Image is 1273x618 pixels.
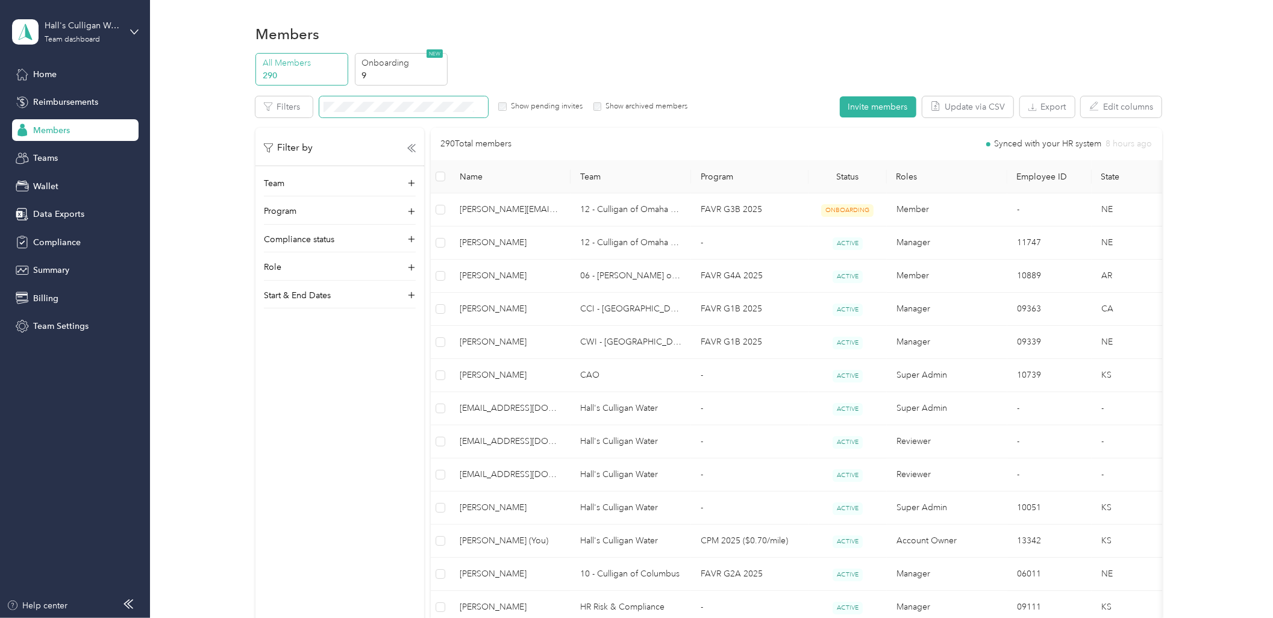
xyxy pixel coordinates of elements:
[460,369,561,382] span: [PERSON_NAME]
[460,236,561,249] span: [PERSON_NAME]
[450,392,571,425] td: favr+hallswater@everlance.com
[887,558,1007,591] td: Manager
[460,269,561,282] span: [PERSON_NAME]
[571,558,691,591] td: 10 - Culligan of Columbus
[571,260,691,293] td: 06 - Culligan of NW Ark
[691,392,809,425] td: -
[1007,425,1092,458] td: -
[887,226,1007,260] td: Manager
[691,160,809,193] th: Program
[833,569,863,581] span: ACTIVE
[1007,525,1092,558] td: 13342
[460,534,561,548] span: [PERSON_NAME] (You)
[361,69,443,82] p: 9
[33,264,69,276] span: Summary
[1007,392,1092,425] td: -
[809,160,887,193] th: Status
[1007,260,1092,293] td: 10889
[1092,293,1176,326] td: CA
[571,458,691,492] td: Hall's Culligan Water
[840,96,916,117] button: Invite members
[887,193,1007,226] td: Member
[1092,193,1176,226] td: NE
[264,261,281,273] p: Role
[450,193,571,226] td: justin.jones@hallswater.com
[809,193,887,226] td: ONBOARDING
[1007,359,1092,392] td: 10739
[460,468,561,481] span: [EMAIL_ADDRESS][DOMAIN_NAME]
[460,203,561,216] span: [PERSON_NAME][EMAIL_ADDRESS][PERSON_NAME][DOMAIN_NAME]
[460,501,561,514] span: [PERSON_NAME]
[571,193,691,226] td: 12 - Culligan of Omaha Sales Manager (BLC)
[255,28,319,40] h1: Members
[255,96,313,117] button: Filters
[33,124,70,137] span: Members
[264,289,331,302] p: Start & End Dates
[833,304,863,316] span: ACTIVE
[571,425,691,458] td: Hall's Culligan Water
[691,359,809,392] td: -
[887,293,1007,326] td: Manager
[1092,425,1176,458] td: -
[460,302,561,316] span: [PERSON_NAME]
[450,160,571,193] th: Name
[887,392,1007,425] td: Super Admin
[833,502,863,515] span: ACTIVE
[887,359,1007,392] td: Super Admin
[833,436,863,449] span: ACTIVE
[833,602,863,614] span: ACTIVE
[33,152,58,164] span: Teams
[833,403,863,416] span: ACTIVE
[571,359,691,392] td: CAO
[887,525,1007,558] td: Account Owner
[1206,551,1273,618] iframe: Everlance-gr Chat Button Frame
[460,601,561,614] span: [PERSON_NAME]
[1092,525,1176,558] td: KS
[1007,226,1092,260] td: 11747
[887,492,1007,525] td: Super Admin
[450,359,571,392] td: Elizabeth Wasson
[821,204,874,217] span: ONBOARDING
[264,140,313,155] p: Filter by
[1007,558,1092,591] td: 06011
[7,599,68,612] div: Help center
[1007,193,1092,226] td: -
[264,205,296,217] p: Program
[887,458,1007,492] td: Reviewer
[833,337,863,349] span: ACTIVE
[1007,326,1092,359] td: 09339
[450,458,571,492] td: favr2+hallswater@everlance.com
[450,525,571,558] td: Michelle Guyot (You)
[887,425,1007,458] td: Reviewer
[571,326,691,359] td: CWI - Eastern MW Region
[460,435,561,448] span: [EMAIL_ADDRESS][DOMAIN_NAME]
[1092,326,1176,359] td: NE
[507,101,583,112] label: Show pending invites
[1092,226,1176,260] td: NE
[33,208,84,220] span: Data Exports
[571,226,691,260] td: 12 - Culligan of Omaha Sales Manager (Resi)
[887,160,1007,193] th: Roles
[1007,458,1092,492] td: -
[1020,96,1075,117] button: Export
[361,57,443,69] p: Onboarding
[995,140,1102,148] span: Synced with your HR system
[33,236,81,249] span: Compliance
[427,49,443,58] span: NEW
[833,535,863,548] span: ACTIVE
[1092,359,1176,392] td: KS
[1007,293,1092,326] td: 09363
[1081,96,1162,117] button: Edit columns
[45,19,120,32] div: Hall's Culligan Water
[450,558,571,591] td: Kent Chase
[450,226,571,260] td: Lynzee Harouff
[691,293,809,326] td: FAVR G1B 2025
[460,402,561,415] span: [EMAIL_ADDRESS][DOMAIN_NAME]
[450,293,571,326] td: William Riggs
[450,326,571,359] td: Patrick O'Hara
[33,292,58,305] span: Billing
[691,492,809,525] td: -
[450,260,571,293] td: Ikechukwu Duru
[833,370,863,382] span: ACTIVE
[1092,392,1176,425] td: -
